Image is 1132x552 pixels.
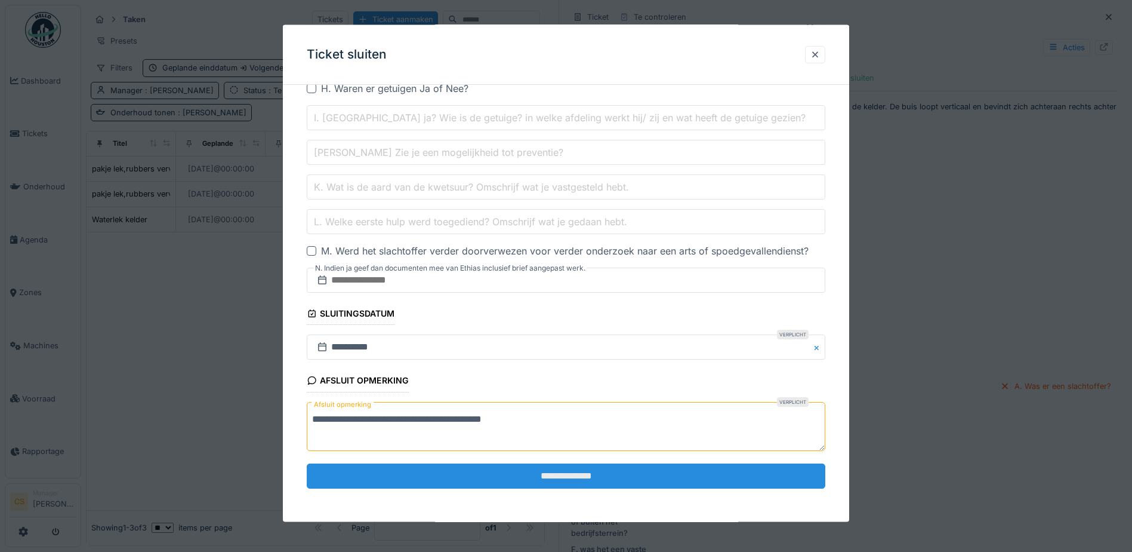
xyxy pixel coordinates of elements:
[321,81,468,96] div: H. Waren er getuigen Ja of Nee?
[311,214,630,228] label: L. Welke eerste hulp werd toegediend? Omschrijf wat je gedaan hebt.
[311,179,631,194] label: K. Wat is de aard van de kwetsuur? Omschrijf wat je vastgesteld hebt.
[812,335,825,360] button: Close
[311,145,566,159] label: [PERSON_NAME] Zie je een mogelijkheid tot preventie?
[307,305,394,325] div: Sluitingsdatum
[311,110,808,124] label: I. [GEOGRAPHIC_DATA] ja? Wie is de getuige? in welke afdeling werkt hij/ zij en wat heeft de getu...
[321,244,809,258] div: M. Werd het slachtoffer verder doorverwezen voor verder onderzoek naar een arts of spoedgevallend...
[307,47,387,62] h3: Ticket sluiten
[777,330,809,339] div: Verplicht
[314,262,587,275] label: N. Indien ja geef dan documenten mee van Ethias inclusief brief aangepast werk.
[311,397,374,412] label: Afsluit opmerking
[777,397,809,406] div: Verplicht
[307,372,409,392] div: Afsluit opmerking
